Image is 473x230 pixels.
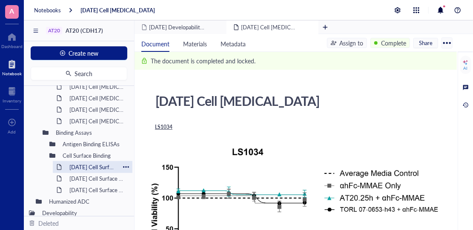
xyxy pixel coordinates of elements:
[48,28,60,34] div: AT20
[52,127,129,139] div: Binding Assays
[38,219,59,228] div: Deleted
[419,39,433,47] span: Share
[152,90,430,111] div: [DATE] Cell [MEDICAL_DATA]
[66,81,129,93] div: [DATE] Cell [MEDICAL_DATA]
[2,71,22,76] div: Notebook
[1,30,23,49] a: Dashboard
[183,40,207,48] span: Materials
[59,138,129,150] div: Antigen Binding ELISAs
[31,67,127,80] button: Search
[141,40,169,48] span: Document
[75,70,93,77] span: Search
[339,38,363,48] div: Assign to
[151,56,255,65] div: The document is completed and locked.
[66,161,120,173] div: [DATE] Cell Surface Binding
[221,40,246,48] span: Metadata
[381,38,406,48] div: Complete
[80,6,155,14] a: [DATE] Cell [MEDICAL_DATA]
[38,207,129,219] div: Developability
[3,85,21,103] a: Inventory
[66,104,129,116] div: [DATE] Cell [MEDICAL_DATA] (MMAE)
[66,173,129,185] div: [DATE] Cell Surface Binding
[2,57,22,76] a: Notebook
[66,92,129,104] div: [DATE] Cell [MEDICAL_DATA] (DX8951)
[59,150,129,162] div: Cell Surface Binding
[155,123,172,131] span: LS1034
[66,184,129,196] div: [DATE] Cell Surface Binding (Cynomolgus CDH17)
[45,196,129,207] div: Humanized ADC
[413,38,438,48] button: Share
[31,46,127,60] button: Create new
[1,44,23,49] div: Dashboard
[8,129,16,134] div: Add
[66,115,129,127] div: [DATE] Cell [MEDICAL_DATA]
[66,26,103,34] span: AT20 (CDH17)
[3,98,21,103] div: Inventory
[464,65,468,71] div: AI
[69,50,99,57] span: Create new
[34,6,61,14] a: Notebooks
[10,6,14,16] span: A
